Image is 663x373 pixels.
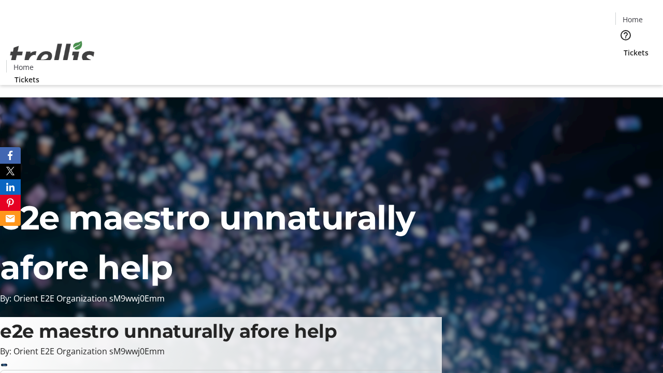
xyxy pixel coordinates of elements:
[616,14,649,25] a: Home
[13,62,34,73] span: Home
[623,14,643,25] span: Home
[6,74,48,85] a: Tickets
[615,47,657,58] a: Tickets
[615,25,636,46] button: Help
[624,47,648,58] span: Tickets
[15,74,39,85] span: Tickets
[7,62,40,73] a: Home
[615,58,636,79] button: Cart
[6,30,98,81] img: Orient E2E Organization sM9wwj0Emm's Logo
